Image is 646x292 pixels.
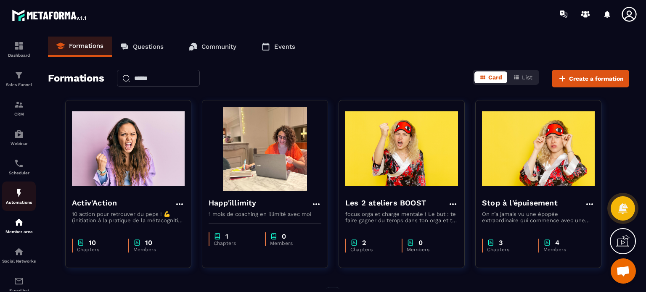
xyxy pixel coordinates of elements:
[72,107,185,191] img: formation-background
[77,239,85,247] img: chapter
[214,240,257,246] p: Chapters
[487,247,530,253] p: Chapters
[209,107,321,191] img: formation-background
[14,100,24,110] img: formation
[270,232,278,240] img: chapter
[569,74,624,83] span: Create a formation
[274,43,295,50] p: Events
[48,70,104,87] h2: Formations
[2,93,36,123] a: formationformationCRM
[2,211,36,240] a: automationsautomationsMember area
[2,182,36,211] a: automationsautomationsAutomations
[345,197,426,209] h4: Les 2 ateliers BOOST
[14,129,24,139] img: automations
[508,71,537,83] button: List
[2,240,36,270] a: social-networksocial-networkSocial Networks
[488,74,502,81] span: Card
[482,107,595,191] img: formation-background
[14,188,24,198] img: automations
[253,37,304,57] a: Events
[72,197,117,209] h4: Activ'Action
[2,141,36,146] p: Webinar
[499,239,503,247] p: 3
[407,247,450,253] p: Members
[2,82,36,87] p: Sales Funnel
[72,211,185,224] p: 10 action pour retrouver du peps ! 💪 (initiation à la pratique de la métacognition et de la reméd...
[2,171,36,175] p: Scheduler
[270,240,313,246] p: Members
[133,247,177,253] p: Members
[418,239,423,247] p: 0
[2,229,36,234] p: Member area
[145,239,152,247] p: 10
[611,258,636,284] a: Ouvrir le chat
[2,112,36,116] p: CRM
[14,217,24,227] img: automations
[345,107,458,191] img: formation-background
[48,37,112,57] a: Formations
[350,247,393,253] p: Chapters
[482,211,595,224] p: On n’a jamais vu une épopée extraordinaire qui commence avec une héroïne qui n’a pas le temps, l’...
[2,200,36,205] p: Automations
[180,37,245,57] a: Community
[202,100,339,279] a: formation-backgroundHapp'illimity1 mois de coaching en illimité avec moichapter1Chapterschapter0M...
[65,100,202,279] a: formation-backgroundActiv'Action10 action pour retrouver du peps ! 💪 (initiation à la pratique de...
[14,41,24,51] img: formation
[77,247,120,253] p: Chapters
[89,239,96,247] p: 10
[543,239,551,247] img: chapter
[543,247,587,253] p: Members
[522,74,532,81] span: List
[2,259,36,263] p: Social Networks
[2,123,36,152] a: automationsautomationsWebinar
[14,70,24,80] img: formation
[14,247,24,257] img: social-network
[133,43,164,50] p: Questions
[69,42,103,50] p: Formations
[345,211,458,224] p: focus orga et charge mentale ! Le but : te faire gagner du temps dans ton orga et te libérer le c...
[2,53,36,58] p: Dashboard
[339,100,475,279] a: formation-backgroundLes 2 ateliers BOOSTfocus orga et charge mentale ! Le but : te faire gagner d...
[350,239,358,247] img: chapter
[112,37,172,57] a: Questions
[14,158,24,168] img: scheduler
[2,64,36,93] a: formationformationSales Funnel
[201,43,236,50] p: Community
[552,70,629,87] button: Create a formation
[209,197,257,209] h4: Happ'illimity
[133,239,141,247] img: chapter
[487,239,495,247] img: chapter
[474,71,507,83] button: Card
[2,152,36,182] a: schedulerschedulerScheduler
[475,100,612,279] a: formation-backgroundStop à l'épuisementOn n’a jamais vu une épopée extraordinaire qui commence av...
[225,232,228,240] p: 1
[555,239,559,247] p: 4
[14,276,24,286] img: email
[2,34,36,64] a: formationformationDashboard
[214,232,221,240] img: chapter
[362,239,366,247] p: 2
[282,232,286,240] p: 0
[12,8,87,23] img: logo
[407,239,414,247] img: chapter
[209,211,321,217] p: 1 mois de coaching en illimité avec moi
[482,197,558,209] h4: Stop à l'épuisement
